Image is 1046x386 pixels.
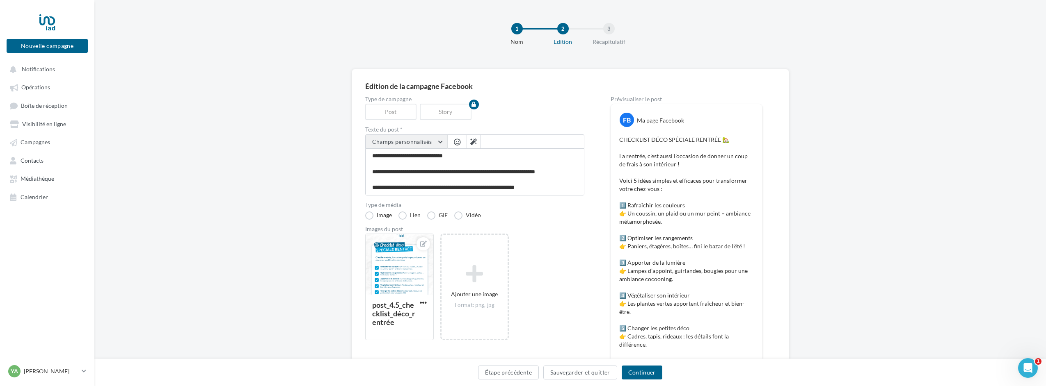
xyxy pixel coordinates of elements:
span: Visibilité en ligne [22,120,66,127]
button: Étape précédente [478,366,539,379]
div: Prévisualiser le post [611,96,762,102]
label: Vidéo [454,211,481,220]
button: Champs personnalisés [366,135,447,149]
a: YA [PERSON_NAME] [7,363,88,379]
label: Texte du post * [365,127,584,132]
div: 2 [557,23,569,34]
a: Campagnes [5,134,89,149]
a: Calendrier [5,189,89,204]
span: Calendrier [21,193,48,200]
div: 1 [511,23,523,34]
p: [PERSON_NAME] [24,367,78,375]
button: Notifications [5,61,86,76]
span: Campagnes [21,139,50,146]
label: Type de campagne [365,96,584,102]
iframe: Intercom live chat [1018,358,1038,378]
div: Récapitulatif [583,38,635,46]
div: Images du post [365,226,584,232]
span: YA [11,367,18,375]
label: GIF [427,211,448,220]
a: Visibilité en ligne [5,116,89,131]
span: Contacts [21,157,43,164]
span: Médiathèque [21,175,54,182]
a: Médiathèque [5,171,89,186]
button: Nouvelle campagne [7,39,88,53]
div: Édition de la campagne Facebook [365,82,776,90]
span: Opérations [21,84,50,91]
div: 3 [603,23,615,34]
span: Notifications [22,66,55,73]
div: FB [620,113,634,127]
a: Boîte de réception [5,98,89,113]
label: Type de média [365,202,584,208]
span: Boîte de réception [21,102,68,109]
label: Lien [398,211,421,220]
div: post_4.5_checklist_déco_rentrée [372,300,415,327]
div: Edition [537,38,589,46]
div: Ma page Facebook [637,116,684,125]
div: Nom [491,38,543,46]
label: Image [365,211,392,220]
span: Champs personnalisés [372,138,432,145]
button: Continuer [622,366,662,379]
button: Sauvegarder et quitter [543,366,617,379]
a: Opérations [5,79,89,94]
a: Contacts [5,153,89,168]
span: 1 [1035,358,1041,365]
p: CHECKLIST DÉCO SPÉCIALE RENTRÉE 🏡 La rentrée, c’est aussi l’occasion de donner un coup de frais à... [619,136,754,373]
